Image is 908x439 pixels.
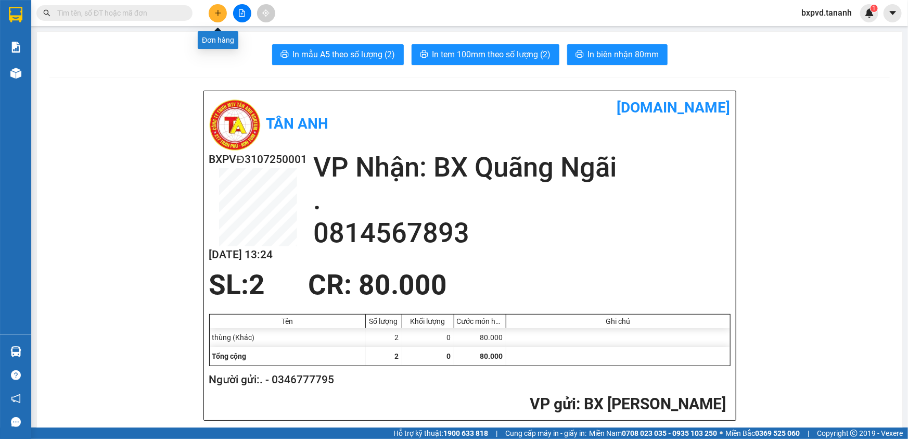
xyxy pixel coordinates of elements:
span: VP gửi [530,395,577,413]
span: Cung cấp máy in - giấy in: [505,428,586,439]
img: logo.jpg [209,99,261,151]
h2: VP Nhận: BX Quãng Ngãi [313,151,731,184]
div: Số lượng [368,317,399,325]
span: 2 [395,352,399,360]
span: bxpvd.tananh [793,6,860,19]
h2: 0814567893 [313,217,731,249]
span: In mẫu A5 theo số lượng (2) [293,48,395,61]
span: search [43,9,50,17]
span: aim [262,9,270,17]
strong: 1900 633 818 [443,429,488,437]
span: CR : 80.000 [308,269,447,301]
button: aim [257,4,275,22]
span: 80.000 [480,352,503,360]
button: printerIn biên nhận 80mm [567,44,668,65]
span: 2 [249,269,265,301]
span: SL: [209,269,249,301]
div: 80.000 [454,328,506,347]
span: plus [214,9,222,17]
span: printer [420,50,428,60]
span: | [808,428,809,439]
span: 1 [872,5,876,12]
span: 0 [447,352,451,360]
input: Tìm tên, số ĐT hoặc mã đơn [57,7,180,19]
div: Cước món hàng [457,317,503,325]
span: printer [280,50,289,60]
span: In tem 100mm theo số lượng (2) [432,48,551,61]
b: Tân Anh [266,115,329,132]
div: 0 [402,328,454,347]
span: Tổng cộng [212,352,247,360]
button: printerIn tem 100mm theo số lượng (2) [412,44,559,65]
h2: . [313,184,731,217]
h2: : BX [PERSON_NAME] [209,394,726,415]
button: caret-down [884,4,902,22]
span: | [496,428,497,439]
div: Ghi chú [509,317,727,325]
img: icon-new-feature [865,8,874,18]
b: [DOMAIN_NAME] [617,99,731,116]
img: solution-icon [10,42,21,53]
strong: 0708 023 035 - 0935 103 250 [622,429,717,437]
span: Miền Bắc [725,428,800,439]
div: 2 [366,328,402,347]
img: logo-vxr [9,7,22,22]
div: Tên [212,317,363,325]
span: notification [11,394,21,404]
span: In biên nhận 80mm [588,48,659,61]
span: file-add [238,9,246,17]
span: copyright [850,430,858,437]
span: caret-down [888,8,898,18]
img: warehouse-icon [10,68,21,79]
h2: [DATE] 13:24 [209,246,307,264]
strong: 0369 525 060 [755,429,800,437]
h2: BXPVĐ3107250001 [209,151,307,168]
img: warehouse-icon [10,346,21,357]
sup: 1 [871,5,878,12]
div: thùng (Khác) [210,328,366,347]
span: Miền Nam [589,428,717,439]
button: printerIn mẫu A5 theo số lượng (2) [272,44,404,65]
span: message [11,417,21,427]
span: ⚪️ [720,431,723,435]
span: Hỗ trợ kỹ thuật: [393,428,488,439]
button: file-add [233,4,251,22]
button: plus [209,4,227,22]
span: question-circle [11,370,21,380]
span: printer [576,50,584,60]
h2: Người gửi: . - 0346777795 [209,371,726,388]
div: Khối lượng [405,317,451,325]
